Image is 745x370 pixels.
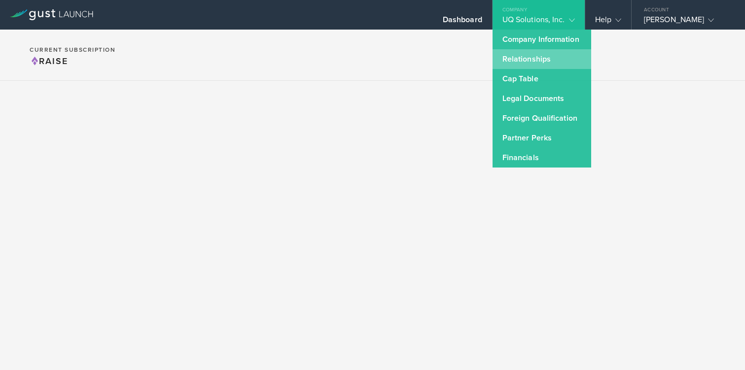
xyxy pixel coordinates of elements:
[443,15,482,30] div: Dashboard
[30,56,68,67] span: Raise
[595,15,621,30] div: Help
[502,15,575,30] div: UQ Solutions, Inc.
[644,15,728,30] div: [PERSON_NAME]
[30,47,115,53] h2: Current Subscription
